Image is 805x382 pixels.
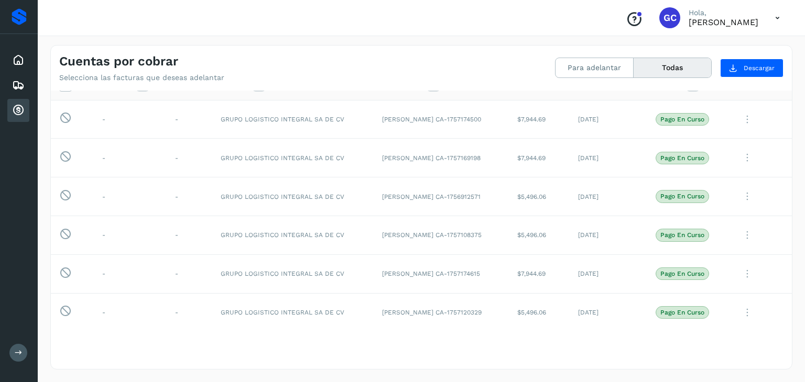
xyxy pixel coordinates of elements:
td: - [94,254,167,293]
td: - [167,100,212,139]
td: - [167,216,212,254]
td: $5,496.06 [509,216,570,254]
td: GRUPO LOGISTICO INTEGRAL SA DE CV [212,254,374,293]
td: GRUPO LOGISTICO INTEGRAL SA DE CV [212,139,374,177]
td: [DATE] [570,139,647,177]
td: - [94,216,167,254]
p: Selecciona las facturas que deseas adelantar [59,73,224,82]
td: - [167,139,212,177]
td: [PERSON_NAME] CA-1757120329 [374,293,508,332]
p: Pago en curso [660,309,704,316]
td: - [167,254,212,293]
button: Para adelantar [556,58,634,77]
td: GRUPO LOGISTICO INTEGRAL SA DE CV [212,293,374,332]
td: - [94,139,167,177]
div: Inicio [7,49,29,72]
td: [DATE] [570,177,647,216]
span: Descargar [744,63,775,73]
button: Todas [634,58,711,77]
td: - [167,177,212,216]
td: - [94,293,167,332]
td: GRUPO LOGISTICO INTEGRAL SA DE CV [212,216,374,254]
td: [DATE] [570,254,647,293]
td: - [167,293,212,332]
td: [PERSON_NAME] CA-1757174500 [374,100,508,139]
p: Pago en curso [660,231,704,239]
td: $7,944.69 [509,254,570,293]
p: Hola, [689,8,758,17]
div: Embarques [7,74,29,97]
td: GRUPO LOGISTICO INTEGRAL SA DE CV [212,100,374,139]
td: $5,496.06 [509,293,570,332]
td: $5,496.06 [509,177,570,216]
td: [PERSON_NAME] CA-1756912571 [374,177,508,216]
p: Pago en curso [660,270,704,277]
div: Cuentas por cobrar [7,99,29,122]
td: [DATE] [570,100,647,139]
td: [PERSON_NAME] CA-1757169198 [374,139,508,177]
button: Descargar [720,59,784,77]
td: $7,944.69 [509,100,570,139]
p: Pago en curso [660,154,704,162]
td: [DATE] [570,293,647,332]
td: [PERSON_NAME] CA-1757108375 [374,216,508,254]
td: - [94,100,167,139]
p: Pago en curso [660,193,704,200]
p: Gerardo Carmona Fernandez [689,17,758,27]
td: $7,944.69 [509,139,570,177]
td: [PERSON_NAME] CA-1757174615 [374,254,508,293]
td: - [94,177,167,216]
p: Pago en curso [660,116,704,123]
td: GRUPO LOGISTICO INTEGRAL SA DE CV [212,177,374,216]
td: [DATE] [570,216,647,254]
h4: Cuentas por cobrar [59,54,178,69]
